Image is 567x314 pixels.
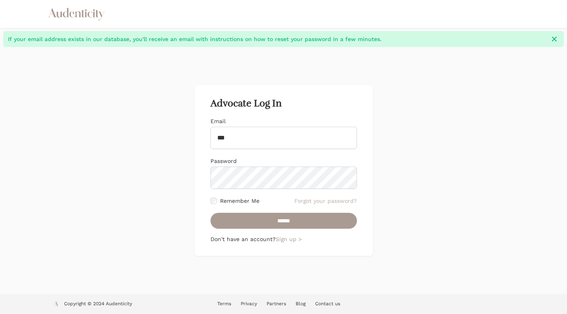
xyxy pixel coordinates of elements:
a: Contact us [315,301,340,306]
a: Forgot your password? [294,197,357,205]
p: Don't have an account? [210,235,357,243]
label: Password [210,158,237,164]
label: Remember Me [220,197,259,205]
h2: Advocate Log In [210,98,357,109]
a: Partners [267,301,286,306]
a: Sign up > [276,236,302,242]
span: If your email address exists in our database, you'll receive an email with instructions on how to... [8,35,546,43]
a: Terms [217,301,231,306]
label: Email [210,118,226,124]
a: Privacy [241,301,257,306]
a: Blog [296,301,306,306]
p: Copyright © 2024 Audenticity [64,300,132,308]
